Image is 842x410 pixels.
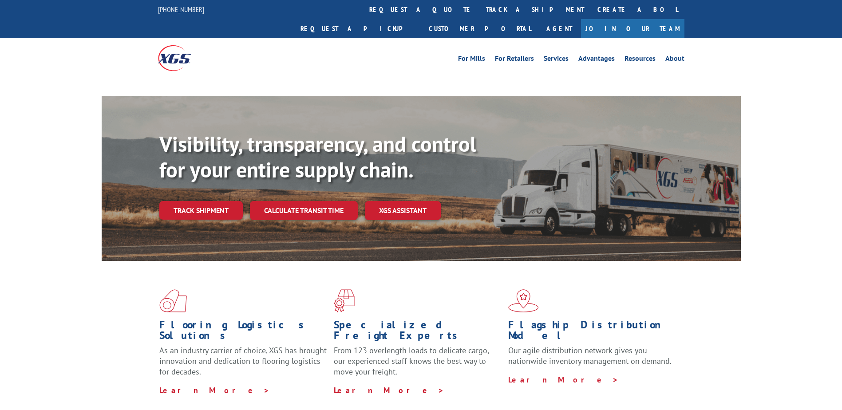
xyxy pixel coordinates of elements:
[334,319,502,345] h1: Specialized Freight Experts
[544,55,569,65] a: Services
[422,19,538,38] a: Customer Portal
[508,345,672,366] span: Our agile distribution network gives you nationwide inventory management on demand.
[159,345,327,377] span: As an industry carrier of choice, XGS has brought innovation and dedication to flooring logistics...
[365,201,441,220] a: XGS ASSISTANT
[159,289,187,312] img: xgs-icon-total-supply-chain-intelligence-red
[250,201,358,220] a: Calculate transit time
[334,385,444,395] a: Learn More >
[665,55,684,65] a: About
[578,55,615,65] a: Advantages
[334,345,502,385] p: From 123 overlength loads to delicate cargo, our experienced staff knows the best way to move you...
[508,375,619,385] a: Learn More >
[294,19,422,38] a: Request a pickup
[159,385,270,395] a: Learn More >
[159,201,243,220] a: Track shipment
[334,289,355,312] img: xgs-icon-focused-on-flooring-red
[159,319,327,345] h1: Flooring Logistics Solutions
[458,55,485,65] a: For Mills
[158,5,204,14] a: [PHONE_NUMBER]
[508,289,539,312] img: xgs-icon-flagship-distribution-model-red
[581,19,684,38] a: Join Our Team
[508,319,676,345] h1: Flagship Distribution Model
[538,19,581,38] a: Agent
[625,55,656,65] a: Resources
[159,130,476,183] b: Visibility, transparency, and control for your entire supply chain.
[495,55,534,65] a: For Retailers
